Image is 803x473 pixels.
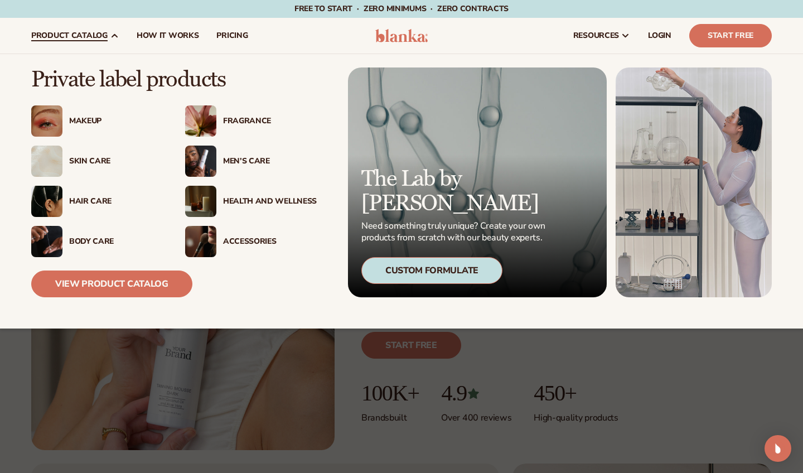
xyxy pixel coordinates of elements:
[69,237,163,247] div: Body Care
[185,105,216,137] img: Pink blooming flower.
[31,186,163,217] a: Female hair pulled back with clips. Hair Care
[223,237,317,247] div: Accessories
[207,18,257,54] a: pricing
[137,31,199,40] span: How It Works
[185,226,317,257] a: Female with makeup brush. Accessories
[185,146,317,177] a: Male holding moisturizer bottle. Men’s Care
[69,117,163,126] div: Makeup
[375,29,428,42] img: logo
[69,197,163,206] div: Hair Care
[31,186,62,217] img: Female hair pulled back with clips.
[361,220,549,244] p: Need something truly unique? Create your own products from scratch with our beauty experts.
[185,146,216,177] img: Male holding moisturizer bottle.
[564,18,639,54] a: resources
[223,117,317,126] div: Fragrance
[639,18,680,54] a: LOGIN
[185,226,216,257] img: Female with makeup brush.
[69,157,163,166] div: Skin Care
[31,271,192,297] a: View Product Catalog
[361,257,502,284] div: Custom Formulate
[616,67,772,297] img: Female in lab with equipment.
[294,3,509,14] span: Free to start · ZERO minimums · ZERO contracts
[31,146,163,177] a: Cream moisturizer swatch. Skin Care
[31,67,317,92] p: Private label products
[361,167,549,216] p: The Lab by [PERSON_NAME]
[689,24,772,47] a: Start Free
[185,186,317,217] a: Candles and incense on table. Health And Wellness
[216,31,248,40] span: pricing
[31,146,62,177] img: Cream moisturizer swatch.
[31,105,62,137] img: Female with glitter eye makeup.
[185,186,216,217] img: Candles and incense on table.
[31,105,163,137] a: Female with glitter eye makeup. Makeup
[128,18,208,54] a: How It Works
[185,105,317,137] a: Pink blooming flower. Fragrance
[223,157,317,166] div: Men’s Care
[348,67,607,297] a: Microscopic product formula. The Lab by [PERSON_NAME] Need something truly unique? Create your ow...
[31,226,163,257] a: Male hand applying moisturizer. Body Care
[22,18,128,54] a: product catalog
[31,31,108,40] span: product catalog
[573,31,619,40] span: resources
[648,31,671,40] span: LOGIN
[223,197,317,206] div: Health And Wellness
[765,435,791,462] div: Open Intercom Messenger
[31,226,62,257] img: Male hand applying moisturizer.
